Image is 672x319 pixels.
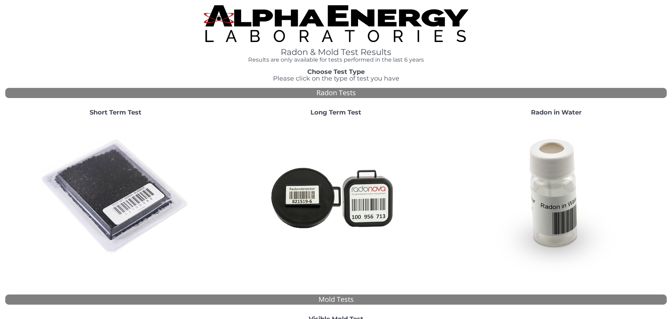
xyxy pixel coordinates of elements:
h4: Results are only available for tests performed in the last 6 years [204,57,468,63]
strong: Choose Test Type [307,68,365,76]
strong: Radon in Water [531,109,582,116]
h1: Radon & Mold Test Results [204,48,468,57]
img: ShortTerm.jpg [40,122,191,272]
div: Mold Tests [5,294,667,305]
img: Radtrak2vsRadtrak3.jpg [261,122,411,272]
div: Radon Tests [5,88,667,98]
img: TightCrop.jpg [204,5,468,42]
strong: Long Term Test [310,109,361,116]
strong: Short Term Test [90,109,141,116]
span: Please click on the type of test you have [273,75,399,82]
img: RadoninWater.jpg [481,122,632,272]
